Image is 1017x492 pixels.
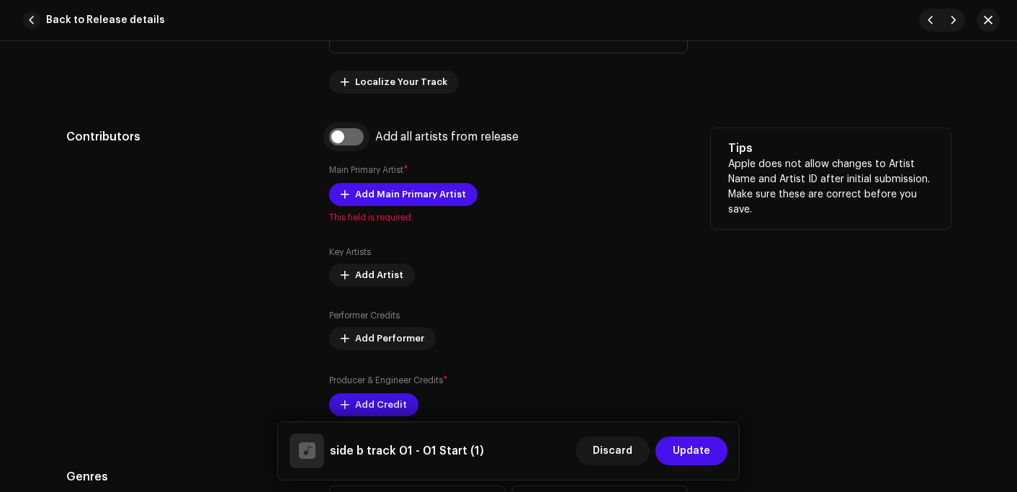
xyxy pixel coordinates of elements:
[575,437,650,465] button: Discard
[355,68,447,97] span: Localize Your Track
[329,246,371,258] label: Key Artists
[593,437,632,465] span: Discard
[329,393,418,416] button: Add Credit
[329,310,400,321] label: Performer Credits
[728,157,933,218] p: Apple does not allow changes to Artist Name and Artist ID after initial submission. Make sure the...
[728,140,933,157] h5: Tips
[355,261,403,290] span: Add Artist
[355,180,466,209] span: Add Main Primary Artist
[66,128,306,146] h5: Contributors
[329,183,478,206] button: Add Main Primary Artist
[655,437,727,465] button: Update
[355,324,424,353] span: Add Performer
[673,437,710,465] span: Update
[66,468,306,486] h5: Genres
[329,376,443,385] small: Producer & Engineer Credits
[329,166,403,174] small: Main Primary Artist
[330,442,484,460] h5: side b track 01 - 01 Start (1)
[329,212,688,223] span: This field is required.
[329,71,459,94] button: Localize Your Track
[329,264,415,287] button: Add Artist
[329,327,436,350] button: Add Performer
[355,390,407,419] span: Add Credit
[375,131,519,143] div: Add all artists from release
